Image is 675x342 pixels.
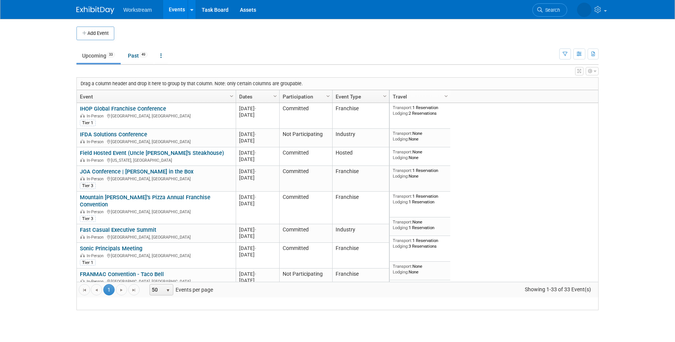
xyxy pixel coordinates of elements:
td: Not Participating [279,269,332,287]
span: Lodging: [393,244,409,249]
span: Lodging: [393,136,409,142]
td: Industry [332,224,389,243]
td: Committed [279,166,332,192]
span: Lodging: [393,199,409,205]
a: Go to the last page [128,284,140,295]
div: Drag a column header and drop it here to group by that column. Note: only certain columns are gro... [77,78,598,90]
button: Add Event [76,27,114,40]
div: [GEOGRAPHIC_DATA], [GEOGRAPHIC_DATA] [80,252,232,259]
div: [DATE] [239,233,276,239]
span: In-Person [87,139,106,144]
span: Transport: [393,168,412,173]
td: Committed [279,192,332,224]
span: Column Settings [443,93,449,99]
span: Transport: [393,238,412,243]
div: [DATE] [239,245,276,251]
a: Sonic Principals Meeting [80,245,142,252]
span: 33 [107,52,115,58]
div: [US_STATE], [GEOGRAPHIC_DATA] [80,157,232,163]
span: Lodging: [393,269,409,275]
div: [GEOGRAPHIC_DATA], [GEOGRAPHIC_DATA] [80,278,232,284]
td: Franchise [332,192,389,224]
span: 1 [103,284,115,295]
a: Column Settings [271,90,280,102]
div: [DATE] [239,200,276,207]
td: Franchise [332,243,389,269]
div: 1 Reservation 3 Reservations [393,238,448,249]
span: Events per page [140,284,221,295]
img: In-Person Event [80,176,85,180]
td: Franchise [332,269,389,287]
td: Franchise [332,103,389,129]
div: [DATE] [239,105,276,112]
div: [GEOGRAPHIC_DATA], [GEOGRAPHIC_DATA] [80,138,232,145]
span: - [255,194,256,200]
div: [DATE] [239,277,276,284]
span: 50 [150,284,163,295]
div: [GEOGRAPHIC_DATA], [GEOGRAPHIC_DATA] [80,112,232,119]
img: In-Person Event [80,279,85,283]
a: Column Settings [442,90,451,102]
span: In-Person [87,114,106,119]
a: IFDA Solutions Conference [80,131,147,138]
img: In-Person Event [80,235,85,239]
a: Go to the previous page [91,284,102,295]
div: None None [393,131,448,142]
div: [DATE] [239,251,276,258]
span: In-Person [87,176,106,181]
div: None None [393,264,448,275]
span: - [255,150,256,156]
span: In-Person [87,209,106,214]
span: Workstream [123,7,152,13]
div: [GEOGRAPHIC_DATA], [GEOGRAPHIC_DATA] [80,208,232,215]
div: 1 Reservation 2 Reservations [393,105,448,116]
span: In-Person [87,235,106,240]
a: Dates [239,90,274,103]
span: - [255,169,256,174]
span: Go to the first page [81,287,87,293]
span: Transport: [393,219,412,225]
a: JOA Conference | [PERSON_NAME] in the Box [80,168,193,175]
div: [DATE] [239,226,276,233]
span: Transport: [393,264,412,269]
span: Lodging: [393,111,409,116]
div: [DATE] [239,131,276,137]
a: Field Hosted Event (Uncle [PERSON_NAME]'s Steakhouse) [80,150,224,156]
span: Go to the previous page [93,287,100,293]
span: Column Settings [229,93,235,99]
td: Hosted [332,147,389,166]
td: Committed [279,224,332,243]
img: ExhibitDay [76,6,114,14]
td: Industry [332,129,389,147]
a: IHOP Global Franchise Conference [80,105,166,112]
div: [DATE] [239,194,276,200]
div: None 1 Reservation [393,219,448,230]
div: [DATE] [239,112,276,118]
a: Upcoming33 [76,48,121,63]
span: Transport: [393,194,412,199]
span: Transport: [393,131,412,136]
div: [DATE] [239,150,276,156]
div: [GEOGRAPHIC_DATA], [GEOGRAPHIC_DATA] [80,175,232,182]
span: Column Settings [272,93,278,99]
div: Tier 1 [80,259,96,265]
span: 49 [139,52,148,58]
div: None None [393,149,448,160]
a: Column Settings [381,90,389,102]
span: Lodging: [393,173,409,179]
span: In-Person [87,253,106,258]
div: [DATE] [239,156,276,162]
a: Participation [283,90,327,103]
a: Go to the next page [116,284,127,295]
td: Committed [279,243,332,269]
div: Tier 1 [80,120,96,126]
img: In-Person Event [80,158,85,162]
div: [DATE] [239,137,276,144]
div: [DATE] [239,175,276,181]
span: Lodging: [393,225,409,230]
td: Committed [279,103,332,129]
span: Go to the next page [118,287,124,293]
a: Column Settings [228,90,236,102]
span: Column Settings [382,93,388,99]
span: Transport: [393,149,412,155]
